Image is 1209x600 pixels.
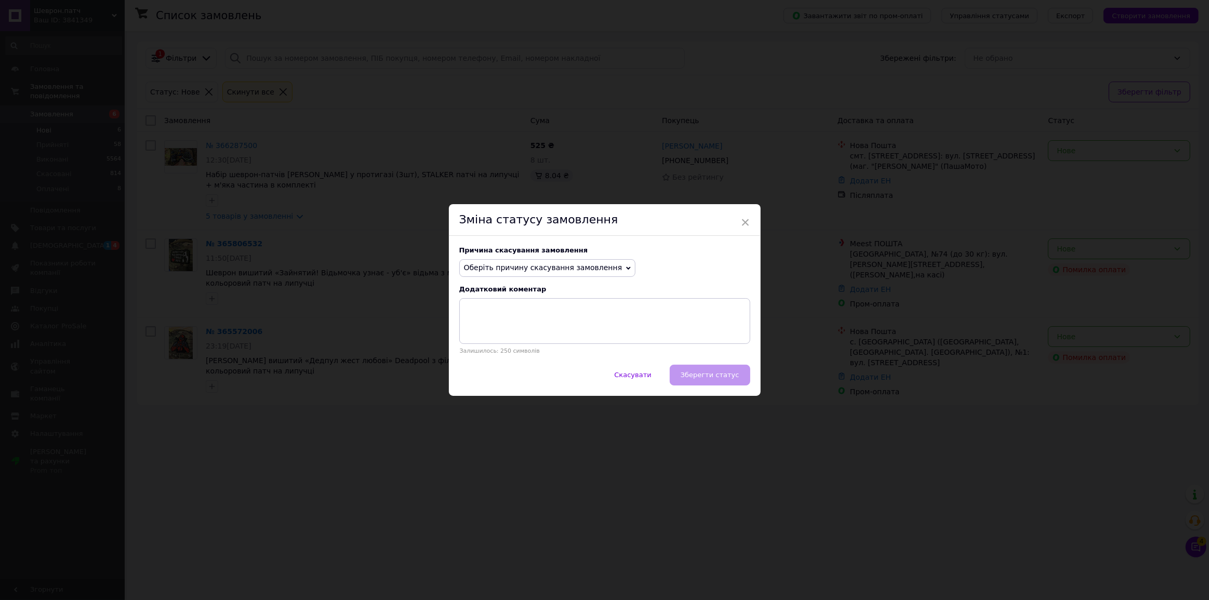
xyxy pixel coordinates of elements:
button: Скасувати [603,365,662,385]
div: Зміна статусу замовлення [449,204,761,236]
div: Причина скасування замовлення [459,246,750,254]
span: × [741,214,750,231]
div: Додатковий коментар [459,285,750,293]
span: Скасувати [614,371,651,379]
span: Оберіть причину скасування замовлення [464,263,622,272]
p: Залишилось: 250 символів [459,348,750,354]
